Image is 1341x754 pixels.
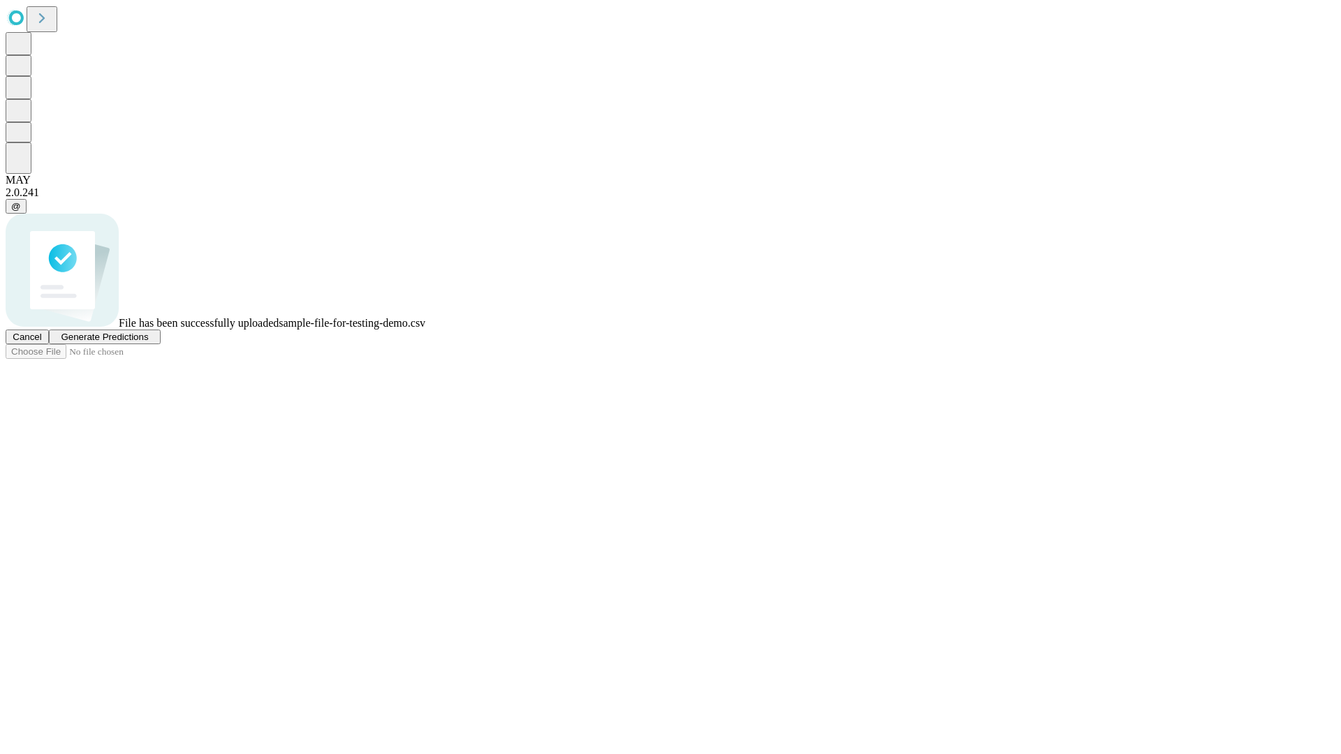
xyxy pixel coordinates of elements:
span: File has been successfully uploaded [119,317,279,329]
span: sample-file-for-testing-demo.csv [279,317,425,329]
div: 2.0.241 [6,186,1335,199]
span: @ [11,201,21,212]
span: Cancel [13,332,42,342]
button: Cancel [6,330,49,344]
div: MAY [6,174,1335,186]
button: @ [6,199,27,214]
span: Generate Predictions [61,332,148,342]
button: Generate Predictions [49,330,161,344]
